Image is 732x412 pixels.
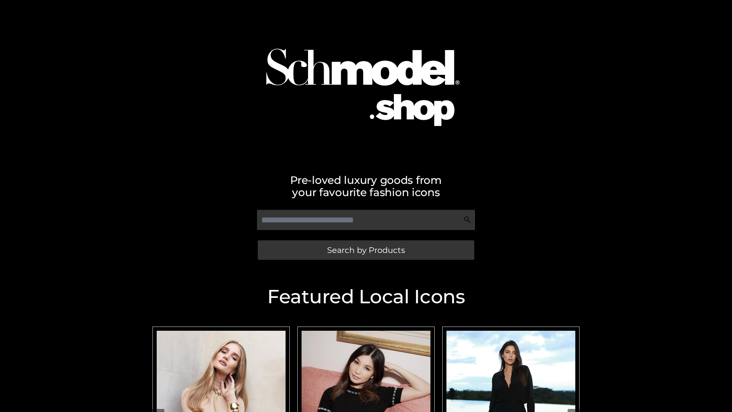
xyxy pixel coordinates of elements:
a: Search by Products [258,240,474,260]
img: Search Icon [464,216,471,224]
h2: Featured Local Icons​ [149,287,583,306]
span: Search by Products [327,246,405,254]
h2: Pre-loved luxury goods from your favourite fashion icons [149,174,583,198]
